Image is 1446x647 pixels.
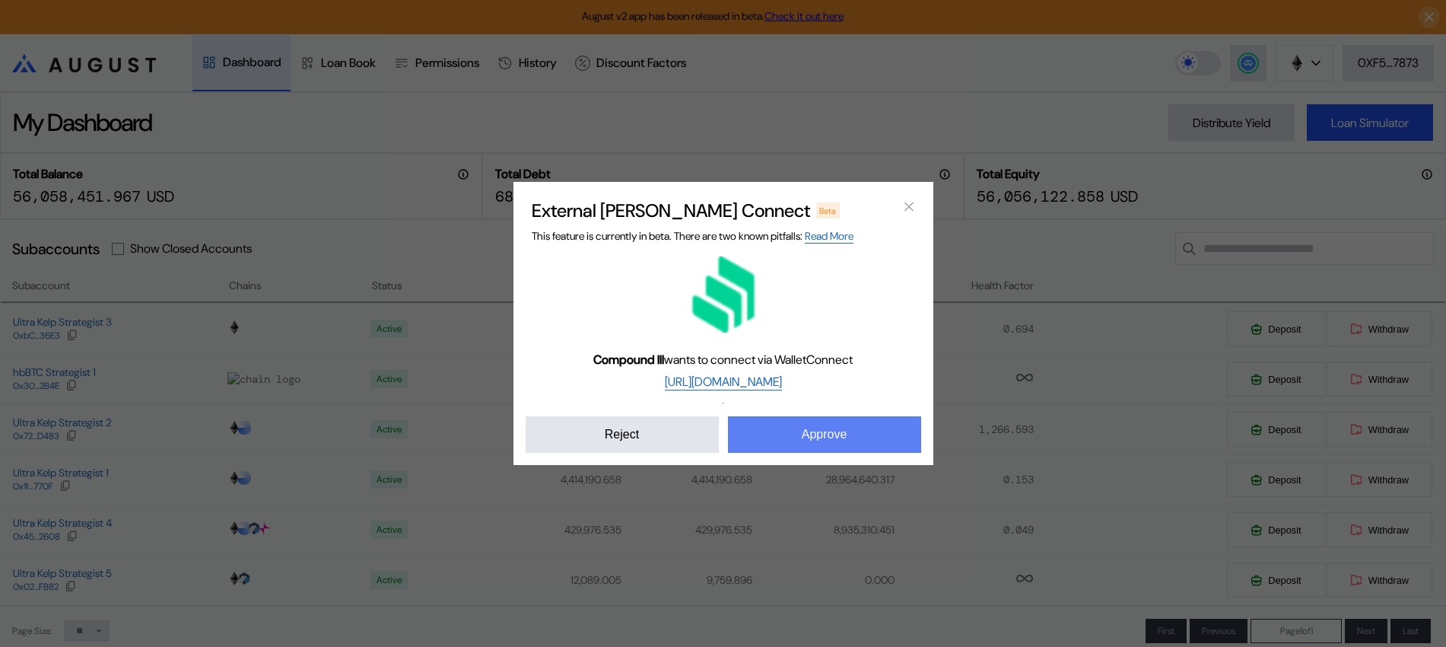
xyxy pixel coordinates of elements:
[532,199,810,222] h2: External [PERSON_NAME] Connect
[665,374,782,390] a: [URL][DOMAIN_NAME]
[805,229,853,244] a: Read More
[685,257,761,333] img: Compound III logo
[593,352,664,368] b: Compound III
[897,194,921,218] button: close modal
[526,416,719,453] button: Reject
[816,202,841,218] div: Beta
[728,416,921,453] button: Approve
[532,229,853,244] span: This feature is currently in beta. There are two known pitfalls:
[593,352,853,368] span: wants to connect via WalletConnect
